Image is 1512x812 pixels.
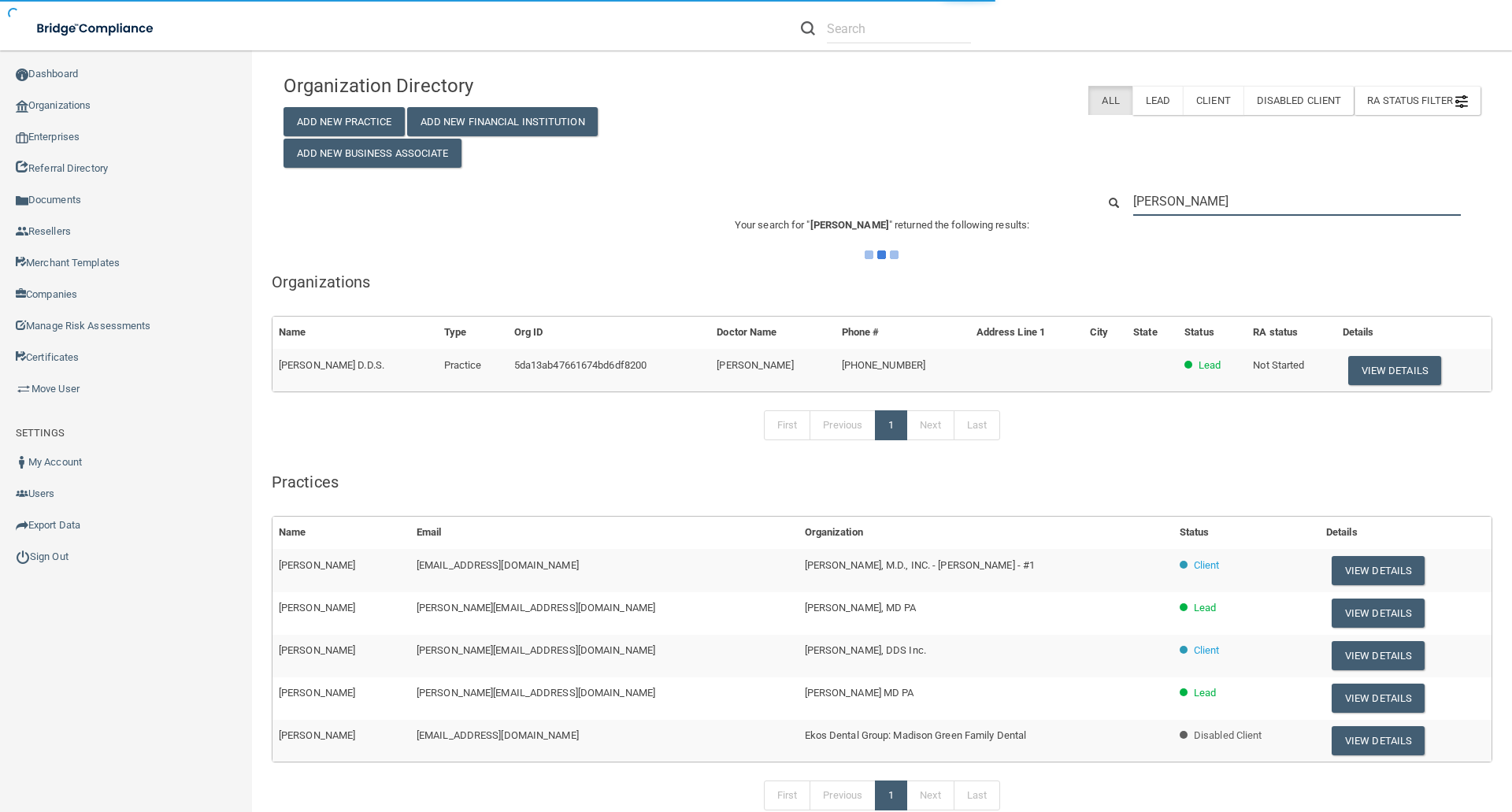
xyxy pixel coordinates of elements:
[514,359,647,371] span: 5da13ab47661674bd6df8200
[805,729,1027,741] span: Ekos Dental Group: Madison Green Family Dental
[805,602,917,614] span: [PERSON_NAME], MD PA
[272,317,438,349] th: Name
[410,517,799,549] th: Email
[508,317,711,349] th: Org ID
[272,473,1492,491] h5: Practices
[279,644,355,656] span: [PERSON_NAME]
[1132,86,1183,115] label: Lead
[865,250,899,259] img: ajax-loader.4d491dd7.gif
[16,519,28,532] img: icon-export.b9366987.png
[1133,187,1461,216] input: Search
[16,100,28,113] img: organization-icon.f8decf85.png
[1178,317,1247,349] th: Status
[16,424,65,443] label: SETTINGS
[801,21,815,35] img: ic-search.3b580494.png
[805,687,914,699] span: [PERSON_NAME] MD PA
[16,550,30,564] img: ic_power_dark.7ecde6b1.png
[417,729,579,741] span: [EMAIL_ADDRESS][DOMAIN_NAME]
[1243,86,1354,115] label: Disabled Client
[1173,517,1320,549] th: Status
[283,139,461,168] button: Add New Business Associate
[1332,556,1425,585] button: View Details
[1194,641,1220,660] p: Client
[810,219,889,231] span: [PERSON_NAME]
[1194,556,1220,575] p: Client
[1088,86,1132,115] label: All
[954,410,1000,440] a: Last
[710,317,835,349] th: Doctor Name
[1084,317,1127,349] th: City
[272,216,1492,235] p: Your search for " " returned the following results:
[810,410,876,440] a: Previous
[1183,86,1243,115] label: Client
[1127,317,1178,349] th: State
[1332,726,1425,755] button: View Details
[279,359,384,371] span: [PERSON_NAME] D.D.S.
[279,687,355,699] span: [PERSON_NAME]
[805,644,926,656] span: [PERSON_NAME], DDS Inc.
[283,107,405,136] button: Add New Practice
[906,410,954,440] a: Next
[1194,599,1216,617] p: Lead
[875,410,907,440] a: 1
[1367,95,1468,106] span: RA Status Filter
[16,381,31,397] img: briefcase.64adab9b.png
[438,317,508,349] th: Type
[16,488,28,500] img: icon-users.e205127d.png
[272,273,1492,291] h5: Organizations
[16,456,28,469] img: ic_user_dark.df1a06c3.png
[1332,641,1425,670] button: View Details
[717,359,793,371] span: [PERSON_NAME]
[16,195,28,207] img: icon-documents.8dae5593.png
[279,602,355,614] span: [PERSON_NAME]
[906,780,954,810] a: Next
[1332,684,1425,713] button: View Details
[24,13,169,45] img: bridge_compliance_login_screen.278c3ca4.svg
[954,780,1000,810] a: Last
[279,729,355,741] span: [PERSON_NAME]
[810,780,876,810] a: Previous
[1336,317,1492,349] th: Details
[16,69,28,81] img: ic_dashboard_dark.d01f4a41.png
[1332,599,1425,628] button: View Details
[417,602,655,614] span: [PERSON_NAME][EMAIL_ADDRESS][DOMAIN_NAME]
[1455,95,1468,108] img: icon-filter@2x.21656d0b.png
[875,780,907,810] a: 1
[1199,356,1221,375] p: Lead
[407,107,598,136] button: Add New Financial Institution
[1194,684,1216,703] p: Lead
[16,132,28,143] img: enterprise.0d942306.png
[764,780,811,810] a: First
[799,517,1173,549] th: Organization
[279,559,355,571] span: [PERSON_NAME]
[842,359,925,371] span: [PHONE_NUMBER]
[283,76,667,96] h4: Organization Directory
[417,644,655,656] span: [PERSON_NAME][EMAIL_ADDRESS][DOMAIN_NAME]
[417,687,655,699] span: [PERSON_NAME][EMAIL_ADDRESS][DOMAIN_NAME]
[1247,317,1336,349] th: RA status
[970,317,1084,349] th: Address Line 1
[1194,726,1262,745] p: Disabled Client
[417,559,579,571] span: [EMAIL_ADDRESS][DOMAIN_NAME]
[764,410,811,440] a: First
[1348,356,1441,385] button: View Details
[1253,359,1304,371] span: Not Started
[1320,517,1492,549] th: Details
[805,559,1036,571] span: [PERSON_NAME], M.D., INC. - [PERSON_NAME] - #1
[272,517,410,549] th: Name
[444,359,482,371] span: Practice
[827,14,971,43] input: Search
[836,317,970,349] th: Phone #
[16,225,28,238] img: ic_reseller.de258add.png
